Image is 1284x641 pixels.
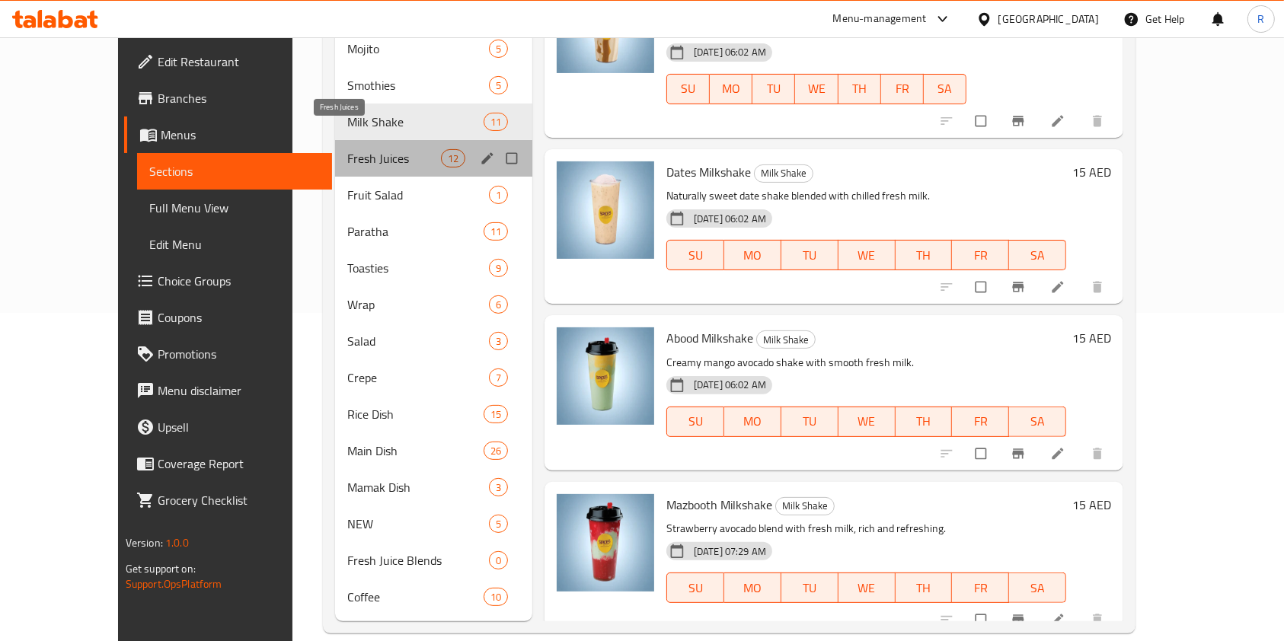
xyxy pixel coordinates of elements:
[724,572,781,603] button: MO
[1072,494,1111,515] h6: 15 AED
[787,577,832,599] span: TU
[1009,240,1066,270] button: SA
[966,605,998,634] span: Select to update
[887,78,918,100] span: FR
[896,240,953,270] button: TH
[1001,437,1038,470] button: Branch-specific-item
[490,480,507,495] span: 3
[335,286,532,323] div: Wrap6
[666,407,724,437] button: SU
[490,78,507,93] span: 5
[666,327,753,349] span: Abood Milkshake
[165,533,189,553] span: 1.0.0
[335,30,532,67] div: Mojito5
[1001,603,1038,636] button: Branch-specific-item
[490,517,507,531] span: 5
[347,332,489,350] span: Salad
[347,259,489,277] span: Toasties
[1015,577,1060,599] span: SA
[158,53,321,71] span: Edit Restaurant
[666,519,1066,538] p: Strawberry avocado blend with fresh milk, rich and refreshing.
[347,551,489,569] div: Fresh Juice Blends
[484,405,508,423] div: items
[442,151,465,166] span: 12
[484,442,508,460] div: items
[335,432,532,469] div: Main Dish26
[335,359,532,396] div: Crepe7
[490,261,507,276] span: 9
[489,551,508,569] div: items
[688,45,772,59] span: [DATE] 06:02 AM
[958,410,1003,432] span: FR
[478,148,500,168] button: edit
[1072,327,1111,349] h6: 15 AED
[688,544,772,559] span: [DATE] 07:29 AM
[441,149,465,167] div: items
[347,515,489,533] span: NEW
[952,572,1009,603] button: FR
[158,272,321,290] span: Choice Groups
[787,244,832,266] span: TU
[666,74,710,104] button: SU
[489,259,508,277] div: items
[126,574,222,594] a: Support.OpsPlatform
[489,295,508,314] div: items
[666,240,724,270] button: SU
[484,222,508,241] div: items
[1001,270,1038,304] button: Branch-specific-item
[335,104,532,140] div: Milk Shake11
[730,577,775,599] span: MO
[347,588,483,606] div: Coffee
[952,240,1009,270] button: FR
[775,497,835,515] div: Milk Shake
[124,263,333,299] a: Choice Groups
[801,78,832,100] span: WE
[1081,437,1117,470] button: delete
[347,368,489,387] span: Crepe
[902,410,947,432] span: TH
[757,331,815,349] span: Milk Shake
[347,295,489,314] span: Wrap
[557,161,654,259] img: Dates Milkshake
[673,577,718,599] span: SU
[673,410,718,432] span: SU
[347,405,483,423] span: Rice Dish
[335,250,532,286] div: Toasties9
[489,76,508,94] div: items
[673,244,718,266] span: SU
[335,140,532,177] div: Fresh Juices12edit
[1050,113,1068,129] a: Edit menu item
[347,478,489,496] span: Mamak Dish
[924,74,966,104] button: SA
[335,505,532,542] div: NEW5
[490,42,507,56] span: 5
[838,74,881,104] button: TH
[335,469,532,505] div: Mamak Dish3
[347,442,483,460] div: Main Dish
[335,213,532,250] div: Paratha11
[902,577,947,599] span: TH
[759,78,789,100] span: TU
[781,572,838,603] button: TU
[124,409,333,445] a: Upsell
[158,345,321,363] span: Promotions
[1050,446,1068,461] a: Edit menu item
[730,410,775,432] span: MO
[930,78,960,100] span: SA
[347,76,489,94] div: Smothies
[347,40,489,58] span: Mojito
[958,244,1003,266] span: FR
[124,43,333,80] a: Edit Restaurant
[838,407,896,437] button: WE
[896,407,953,437] button: TH
[335,542,532,579] div: Fresh Juice Blends0
[998,11,1099,27] div: [GEOGRAPHIC_DATA]
[958,577,1003,599] span: FR
[490,553,507,568] span: 0
[1081,603,1117,636] button: delete
[752,74,795,104] button: TU
[161,126,321,144] span: Menus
